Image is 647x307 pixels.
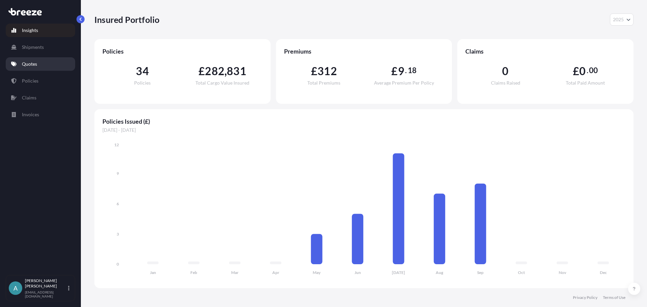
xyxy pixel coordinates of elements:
tspan: Sep [477,270,484,275]
p: Quotes [22,61,37,67]
button: Year Selector [610,13,634,26]
p: Insights [22,27,38,34]
p: Invoices [22,111,39,118]
a: Terms of Use [603,295,625,300]
tspan: Jun [355,270,361,275]
p: [PERSON_NAME] [PERSON_NAME] [25,278,67,289]
span: . [405,68,407,73]
a: Claims [6,91,75,104]
a: Policies [6,74,75,88]
tspan: Aug [436,270,443,275]
span: Premiums [284,47,444,55]
span: 9 [398,66,404,76]
span: A [13,285,18,291]
tspan: Apr [272,270,279,275]
tspan: Dec [600,270,607,275]
span: £ [391,66,398,76]
span: 282 [205,66,224,76]
p: [EMAIL_ADDRESS][DOMAIN_NAME] [25,290,67,298]
tspan: Feb [190,270,197,275]
tspan: 3 [117,232,119,237]
a: Insights [6,24,75,37]
span: 831 [227,66,246,76]
span: 00 [589,68,598,73]
p: Insured Portfolio [94,14,159,25]
tspan: 0 [117,262,119,267]
span: £ [573,66,579,76]
a: Shipments [6,40,75,54]
span: [DATE] - [DATE] [102,127,625,133]
tspan: Mar [231,270,239,275]
span: 18 [408,68,417,73]
a: Invoices [6,108,75,121]
span: 2025 [613,16,624,23]
span: . [587,68,588,73]
span: £ [198,66,205,76]
tspan: 9 [117,171,119,176]
span: 34 [136,66,149,76]
p: Shipments [22,44,44,51]
tspan: May [313,270,321,275]
span: 312 [317,66,337,76]
span: , [224,66,227,76]
span: Claims [465,47,625,55]
span: 0 [502,66,509,76]
a: Privacy Policy [573,295,597,300]
span: Average Premium Per Policy [374,81,434,85]
span: Claims Raised [491,81,520,85]
span: Total Paid Amount [566,81,605,85]
span: Policies [134,81,151,85]
tspan: Oct [518,270,525,275]
tspan: Nov [559,270,566,275]
span: 0 [579,66,586,76]
tspan: 6 [117,201,119,206]
span: Policies Issued (£) [102,117,625,125]
span: £ [311,66,317,76]
a: Quotes [6,57,75,71]
p: Policies [22,78,38,84]
span: Policies [102,47,263,55]
span: Total Cargo Value Insured [195,81,249,85]
tspan: 12 [114,142,119,147]
p: Claims [22,94,36,101]
span: Total Premiums [307,81,340,85]
tspan: Jan [150,270,156,275]
tspan: [DATE] [392,270,405,275]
